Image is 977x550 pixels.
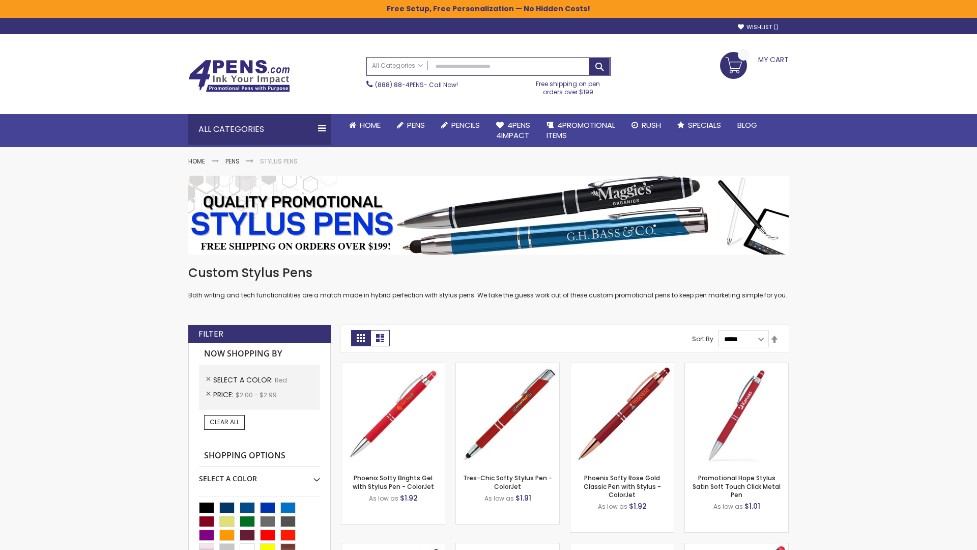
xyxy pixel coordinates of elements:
[570,363,674,466] img: Phoenix Softy Rose Gold Classic Pen with Stylus - ColorJet-Red
[744,501,760,511] span: $1.01
[188,157,205,166] a: Home
[188,265,789,281] h1: Custom Stylus Pens
[669,114,729,136] a: Specials
[484,494,514,503] span: As low as
[341,363,445,371] a: Phoenix Softy Brights Gel with Stylus Pen - ColorJet-Red
[210,418,239,426] span: Clear All
[538,114,623,147] a: 4PROMOTIONALITEMS
[341,114,389,136] a: Home
[456,363,559,371] a: Tres-Chic Softy Stylus Pen - ColorJet-Red
[451,120,480,130] span: Pencils
[375,80,424,89] a: (888) 88-4PENS
[729,114,765,136] a: Blog
[584,474,661,499] a: Phoenix Softy Rose Gold Classic Pen with Stylus - ColorJet
[236,391,277,399] span: $2.00 - $2.99
[367,58,428,74] a: All Categories
[688,120,721,130] span: Specials
[685,363,788,371] a: Promotional Hope Stylus Satin Soft Touch Click Metal Pen-Red
[199,343,320,365] strong: Now Shopping by
[685,363,788,466] img: Promotional Hope Stylus Satin Soft Touch Click Metal Pen-Red
[372,62,423,70] span: All Categories
[488,114,538,147] a: 4Pens4impact
[598,502,627,511] span: As low as
[463,474,552,490] a: Tres-Chic Softy Stylus Pen - ColorJet
[360,120,381,130] span: Home
[351,330,370,346] strong: Grid
[199,466,320,484] div: Select A Color
[204,415,245,429] a: Clear All
[188,176,789,255] img: Stylus Pens
[515,493,531,503] span: $1.91
[275,376,287,384] span: Red
[693,474,781,499] a: Promotional Hope Stylus Satin Soft Touch Click Metal Pen
[225,157,240,166] a: Pens
[188,114,331,145] div: All Categories
[713,502,743,511] span: As low as
[433,114,488,136] a: Pencils
[526,76,611,96] div: Free shipping on pen orders over $199
[389,114,433,136] a: Pens
[341,363,445,466] img: Phoenix Softy Brights Gel with Stylus Pen - ColorJet-Red
[199,445,320,467] strong: Shopping Options
[369,494,398,503] span: As low as
[692,335,713,343] label: Sort By
[213,390,236,400] span: Price
[623,114,669,136] a: Rush
[213,375,275,385] span: Select A Color
[260,157,298,166] strong: Stylus Pens
[629,501,647,511] span: $1.92
[496,120,530,141] span: 4Pens 4impact
[188,60,290,92] img: 4Pens Custom Pens and Promotional Products
[407,120,425,130] span: Pens
[737,120,757,130] span: Blog
[456,363,559,466] img: Tres-Chic Softy Stylus Pen - ColorJet-Red
[570,363,674,371] a: Phoenix Softy Rose Gold Classic Pen with Stylus - ColorJet-Red
[198,328,223,340] strong: Filter
[547,120,615,141] span: 4PROMOTIONAL ITEMS
[738,23,779,31] a: Wishlist
[642,120,661,130] span: Rush
[400,493,418,503] span: $1.92
[375,80,458,89] span: - Call Now!
[353,474,434,490] a: Phoenix Softy Brights Gel with Stylus Pen - ColorJet
[188,265,789,300] div: Both writing and tech functionalities are a match made in hybrid perfection with stylus pens. We ...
